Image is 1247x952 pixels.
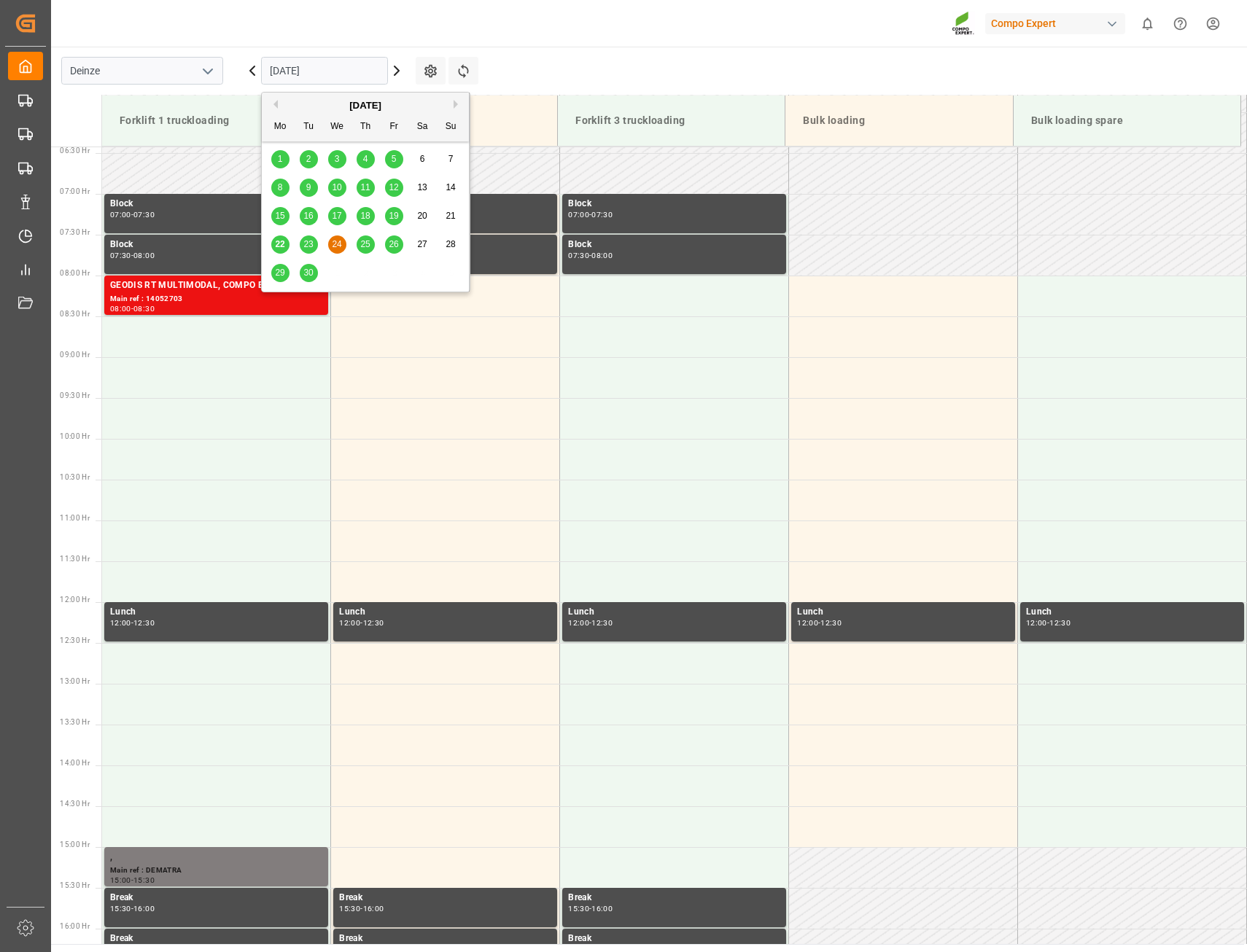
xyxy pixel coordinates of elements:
input: DD.MM.YYYY [261,57,388,85]
span: 5 [392,154,397,164]
div: Choose Saturday, September 27th, 2025 [413,235,432,254]
div: Choose Friday, September 19th, 2025 [385,207,403,225]
span: 12 [389,182,398,192]
button: Next Month [454,100,462,109]
div: 12:00 [110,620,131,626]
span: 15 [275,211,284,221]
span: 10 [332,182,341,192]
span: 10:00 Hr [60,432,90,440]
button: Previous Month [269,100,278,109]
div: 07:30 [568,252,589,259]
div: 12:00 [568,620,589,626]
div: 12:30 [820,620,842,626]
span: 14 [446,182,455,192]
div: 07:30 [110,252,131,259]
img: Screenshot%202023-09-29%20at%2010.02.21.png_1712312052.png [952,11,975,36]
div: 15:30 [110,905,131,912]
div: Break [339,932,551,946]
span: 14:00 Hr [60,759,90,767]
div: 07:00 [568,211,589,218]
span: 23 [303,239,313,249]
div: , [110,850,322,865]
div: Break [110,932,322,946]
div: Choose Friday, September 12th, 2025 [385,179,403,197]
div: - [589,211,591,218]
div: 16:00 [133,905,155,912]
div: Choose Sunday, September 28th, 2025 [442,235,460,254]
div: - [589,905,591,912]
div: Main ref : 14052703 [110,293,322,305]
button: Compo Expert [985,9,1131,37]
div: Break [110,891,322,905]
span: 16 [303,211,313,221]
div: Break [339,891,551,905]
div: Forklift 3 truckloading [570,107,773,134]
div: Choose Monday, September 22nd, 2025 [271,235,290,254]
div: Choose Tuesday, September 16th, 2025 [300,207,318,225]
div: - [589,620,591,626]
div: Lunch [797,605,1009,620]
span: 10:30 Hr [60,473,90,481]
span: 08:30 Hr [60,310,90,318]
span: 12:30 Hr [60,636,90,644]
div: - [131,877,133,883]
div: 16:00 [591,905,613,912]
div: Choose Friday, September 5th, 2025 [385,150,403,168]
div: Choose Monday, September 15th, 2025 [271,207,290,225]
span: 27 [417,239,427,249]
div: - [360,905,362,912]
div: Choose Sunday, September 21st, 2025 [442,207,460,225]
span: 11:30 Hr [60,555,90,563]
div: 12:30 [363,620,384,626]
span: 13:30 Hr [60,718,90,726]
span: 29 [275,268,284,278]
div: 07:30 [591,211,613,218]
div: - [1047,620,1049,626]
div: Su [442,118,460,136]
span: 30 [303,268,313,278]
div: Forklift 1 truckloading [114,107,318,134]
span: 7 [448,154,454,164]
div: month 2025-09 [266,145,465,287]
span: 3 [335,154,340,164]
span: 07:00 Hr [60,187,90,195]
span: 28 [446,239,455,249]
div: 12:30 [133,620,155,626]
div: Block [110,238,322,252]
div: Choose Thursday, September 4th, 2025 [357,150,375,168]
div: 12:30 [591,620,613,626]
span: 16:00 Hr [60,922,90,930]
div: Bulk loading [797,107,1001,134]
div: Choose Tuesday, September 30th, 2025 [300,264,318,282]
span: 8 [278,182,283,192]
div: Tu [300,118,318,136]
span: 6 [420,154,425,164]
div: Break [568,932,780,946]
span: 24 [332,239,341,249]
div: Choose Thursday, September 11th, 2025 [357,179,375,197]
div: Choose Wednesday, September 10th, 2025 [328,179,346,197]
span: 21 [446,211,455,221]
div: - [131,211,133,218]
div: 15:30 [568,905,589,912]
div: - [131,305,133,312]
div: Th [357,118,375,136]
div: Choose Saturday, September 6th, 2025 [413,150,432,168]
div: 08:00 [110,305,131,312]
div: 08:00 [133,252,155,259]
span: 14:30 Hr [60,800,90,808]
span: 19 [389,211,398,221]
span: 06:30 Hr [60,147,90,155]
span: 07:30 Hr [60,228,90,236]
div: 08:30 [133,305,155,312]
div: We [328,118,346,136]
div: - [131,620,133,626]
div: - [131,252,133,259]
span: 26 [389,239,398,249]
div: - [818,620,820,626]
div: Compo Expert [985,13,1125,34]
div: Main ref : DEMATRA [110,865,322,877]
div: 12:00 [339,620,360,626]
div: GEODIS RT MULTIMODAL, COMPO EXPERT Benelux N.V. [110,278,322,293]
input: Type to search/select [61,57,223,85]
